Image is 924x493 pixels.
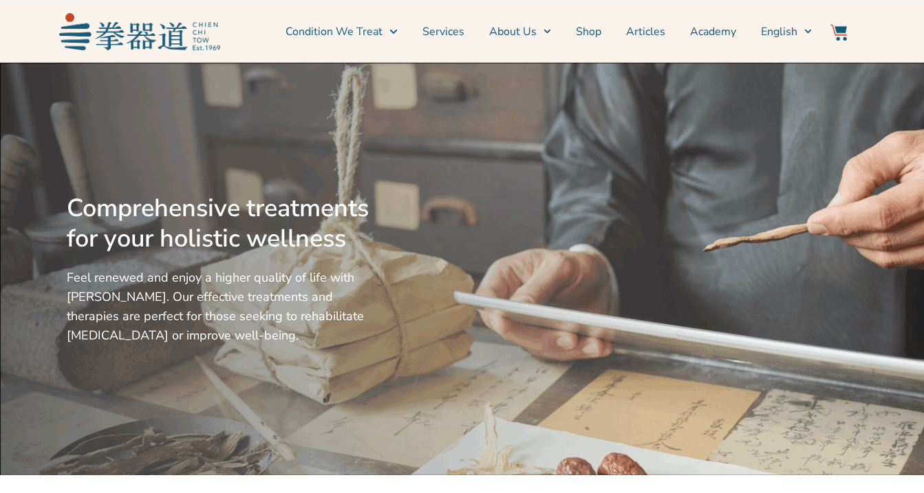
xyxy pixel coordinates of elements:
[286,14,397,49] a: Condition We Treat
[576,14,601,49] a: Shop
[690,14,736,49] a: Academy
[227,14,812,49] nav: Menu
[830,24,847,41] img: Website Icon-03
[761,23,797,40] span: English
[761,14,812,49] a: Switch to English
[67,268,375,345] p: Feel renewed and enjoy a higher quality of life with [PERSON_NAME]. Our effective treatments and ...
[67,193,375,254] h2: Comprehensive treatments for your holistic wellness
[422,14,464,49] a: Services
[489,14,551,49] a: About Us
[626,14,665,49] a: Articles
